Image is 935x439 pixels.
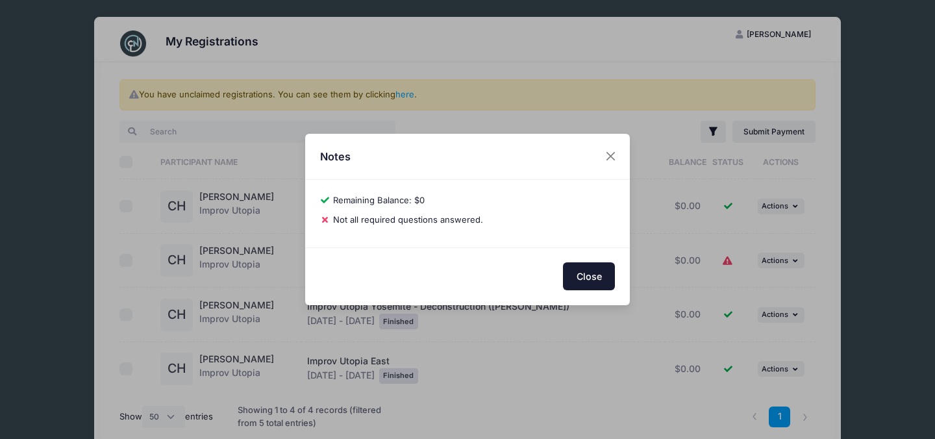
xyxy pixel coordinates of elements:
span: $0 [414,195,425,205]
span: Not all required questions answered. [333,214,483,225]
button: Close [563,262,615,290]
button: Close [599,145,623,168]
span: Remaining Balance: [333,195,412,205]
h4: Notes [320,149,351,164]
